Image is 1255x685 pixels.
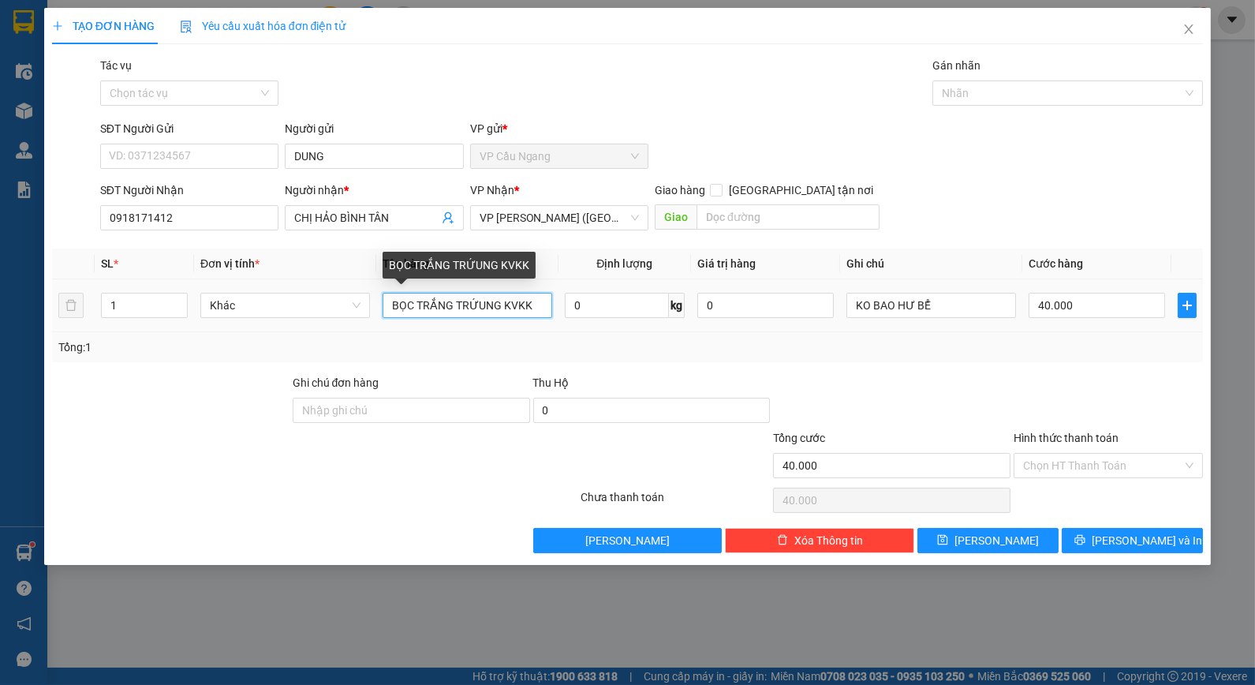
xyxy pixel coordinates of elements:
input: Dọc đường [697,204,880,230]
input: 0 [697,293,834,318]
span: Giao [655,204,697,230]
div: BỌC TRẮNG TRỨUNG KVKK [383,252,536,279]
div: SĐT Người Nhận [100,182,278,199]
span: [PERSON_NAME] [954,532,1039,549]
span: KO BAO HƯ BỂ [41,103,127,118]
label: Hình thức thanh toán [1014,432,1119,444]
label: Gán nhãn [932,59,980,72]
strong: BIÊN NHẬN GỬI HÀNG [53,9,183,24]
p: NHẬN: [6,53,230,83]
span: VP Cầu Ngang - [32,31,154,46]
span: VP [PERSON_NAME] ([GEOGRAPHIC_DATA]) [6,53,159,83]
span: Khác [210,294,360,317]
span: DUNG [121,31,154,46]
span: HẬN [84,85,110,100]
span: [GEOGRAPHIC_DATA] tận nơi [723,182,880,199]
span: close [1182,23,1195,36]
button: printer[PERSON_NAME] và In [1062,528,1203,553]
span: Giá trị hàng [697,257,756,270]
input: VD: Bàn, Ghế [383,293,552,318]
img: icon [180,21,192,33]
span: [PERSON_NAME] [585,532,670,549]
label: Ghi chú đơn hàng [293,376,379,389]
span: [PERSON_NAME] và In [1092,532,1202,549]
button: plus [1178,293,1197,318]
div: Người nhận [285,182,463,199]
label: Tác vụ [100,59,132,72]
span: Định lượng [596,257,652,270]
button: save[PERSON_NAME] [917,528,1059,553]
th: Ghi chú [840,249,1022,279]
input: Ghi chú đơn hàng [293,398,530,423]
span: VP Trần Phú (Hàng) [480,206,639,230]
span: Giao hàng [655,184,705,197]
span: Cước hàng [1029,257,1083,270]
span: Đơn vị tính [200,257,260,270]
span: VP Nhận [470,184,514,197]
span: plus [52,21,63,32]
span: SL [101,257,114,270]
div: Chưa thanh toán [580,488,772,516]
p: GỬI: [6,31,230,46]
span: user-add [442,211,454,224]
span: 0368592727 - [6,85,110,100]
div: VP gửi [470,120,648,137]
div: Tổng: 1 [58,339,485,356]
span: plus [1178,299,1196,312]
button: deleteXóa Thông tin [725,528,914,553]
div: Người gửi [285,120,463,137]
span: Yêu cầu xuất hóa đơn điện tử [180,20,346,32]
span: kg [669,293,685,318]
button: Close [1167,8,1211,52]
button: [PERSON_NAME] [533,528,723,553]
span: delete [777,534,788,547]
span: printer [1074,534,1085,547]
span: GIAO: [6,103,127,118]
button: delete [58,293,84,318]
span: save [937,534,948,547]
span: Xóa Thông tin [794,532,863,549]
div: SĐT Người Gửi [100,120,278,137]
span: VP Cầu Ngang [480,144,639,168]
span: Tổng cước [773,432,825,444]
span: Thu Hộ [533,376,570,389]
input: Ghi Chú [846,293,1016,318]
span: TẠO ĐƠN HÀNG [52,20,155,32]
